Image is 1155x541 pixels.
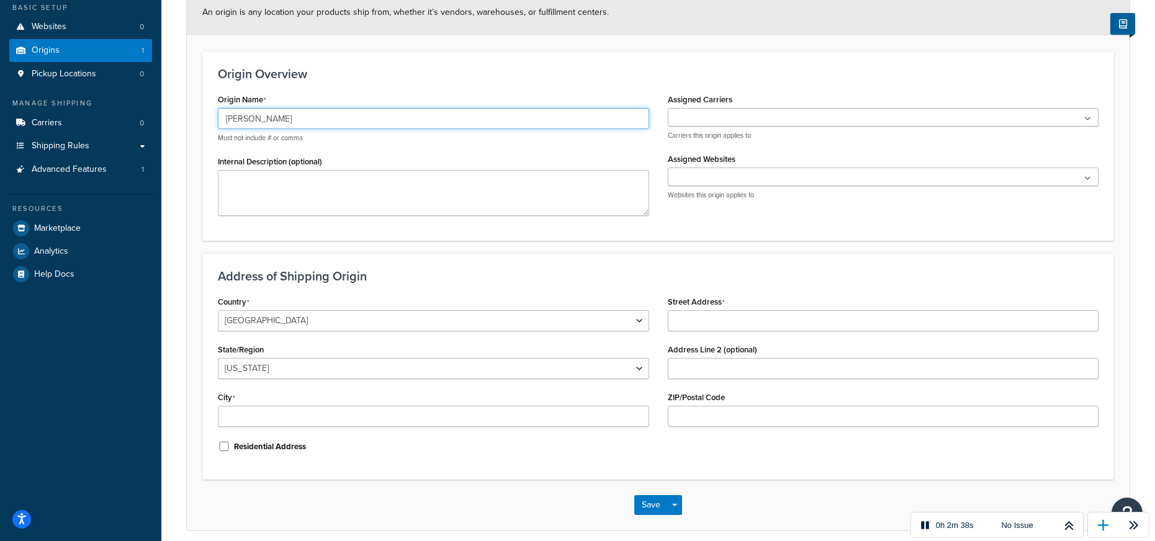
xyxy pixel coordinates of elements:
[142,164,144,175] span: 1
[9,112,152,135] a: Carriers0
[218,297,249,307] label: Country
[218,67,1099,81] h3: Origin Overview
[668,154,735,164] label: Assigned Websites
[1112,498,1143,529] button: Open Resource Center
[218,95,266,105] label: Origin Name
[9,39,152,62] a: Origins1
[32,45,60,56] span: Origins
[9,263,152,285] a: Help Docs
[668,131,1099,140] p: Carriers this origin applies to
[9,112,152,135] li: Carriers
[32,118,62,128] span: Carriers
[9,63,152,86] a: Pickup Locations0
[34,223,81,234] span: Marketplace
[32,141,89,151] span: Shipping Rules
[218,157,322,166] label: Internal Description (optional)
[140,22,144,32] span: 0
[9,63,152,86] li: Pickup Locations
[668,345,757,354] label: Address Line 2 (optional)
[668,95,732,104] label: Assigned Carriers
[9,135,152,158] a: Shipping Rules
[9,203,152,214] div: Resources
[9,240,152,262] a: Analytics
[668,297,725,307] label: Street Address
[1110,13,1135,35] button: Show Help Docs
[32,164,107,175] span: Advanced Features
[9,158,152,181] li: Advanced Features
[218,133,649,143] p: Must not include # or comma
[140,118,144,128] span: 0
[140,69,144,79] span: 0
[218,345,264,354] label: State/Region
[218,269,1099,283] h3: Address of Shipping Origin
[9,39,152,62] li: Origins
[9,98,152,109] div: Manage Shipping
[142,45,144,56] span: 1
[32,69,96,79] span: Pickup Locations
[9,2,152,13] div: Basic Setup
[9,158,152,181] a: Advanced Features1
[9,16,152,38] a: Websites0
[668,190,1099,200] p: Websites this origin applies to
[668,393,725,402] label: ZIP/Postal Code
[32,22,66,32] span: Websites
[218,393,235,403] label: City
[234,441,306,452] label: Residential Address
[634,495,668,515] button: Save
[34,269,74,280] span: Help Docs
[202,6,609,19] span: An origin is any location your products ship from, whether it’s vendors, warehouses, or fulfillme...
[34,246,68,257] span: Analytics
[9,217,152,239] a: Marketplace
